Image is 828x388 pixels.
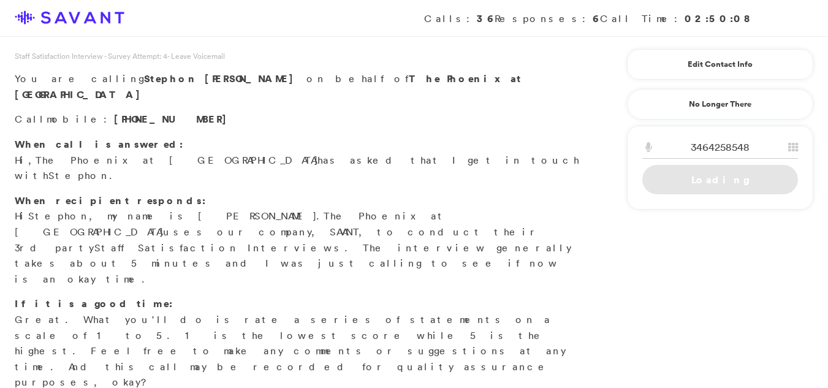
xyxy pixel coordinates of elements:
p: Hi , my name is [PERSON_NAME]. uses our company, SAVANT, to conduct their 3rd party s. The interv... [15,193,580,287]
strong: The Phoenix at [GEOGRAPHIC_DATA] [15,72,522,101]
a: Loading [642,165,798,194]
span: [PHONE_NUMBER] [114,112,233,126]
strong: When recipient responds: [15,194,206,207]
span: Stephon [28,210,89,222]
span: Stephon [144,72,198,85]
span: The Phoenix at [GEOGRAPHIC_DATA] [15,210,447,238]
span: mobile [47,113,104,125]
strong: 36 [477,12,495,25]
span: The Phoenix at [GEOGRAPHIC_DATA] [36,154,317,166]
p: Call : [15,112,580,127]
strong: If it is a good time: [15,297,173,310]
span: [PERSON_NAME] [205,72,300,85]
span: Staff Satisfaction Interview [94,242,334,254]
strong: When call is answered: [15,137,183,151]
a: No Longer There [627,89,813,120]
a: Edit Contact Info [642,55,798,74]
p: You are calling on behalf of [15,71,580,102]
span: Staff Satisfaction Interview - Survey Attempt: 4 - Leave Voicemail [15,51,225,61]
strong: 02:50:08 [685,12,752,25]
p: Hi, has asked that I get in touch with . [15,137,580,184]
span: Stephon [48,169,109,181]
strong: 6 [593,12,600,25]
